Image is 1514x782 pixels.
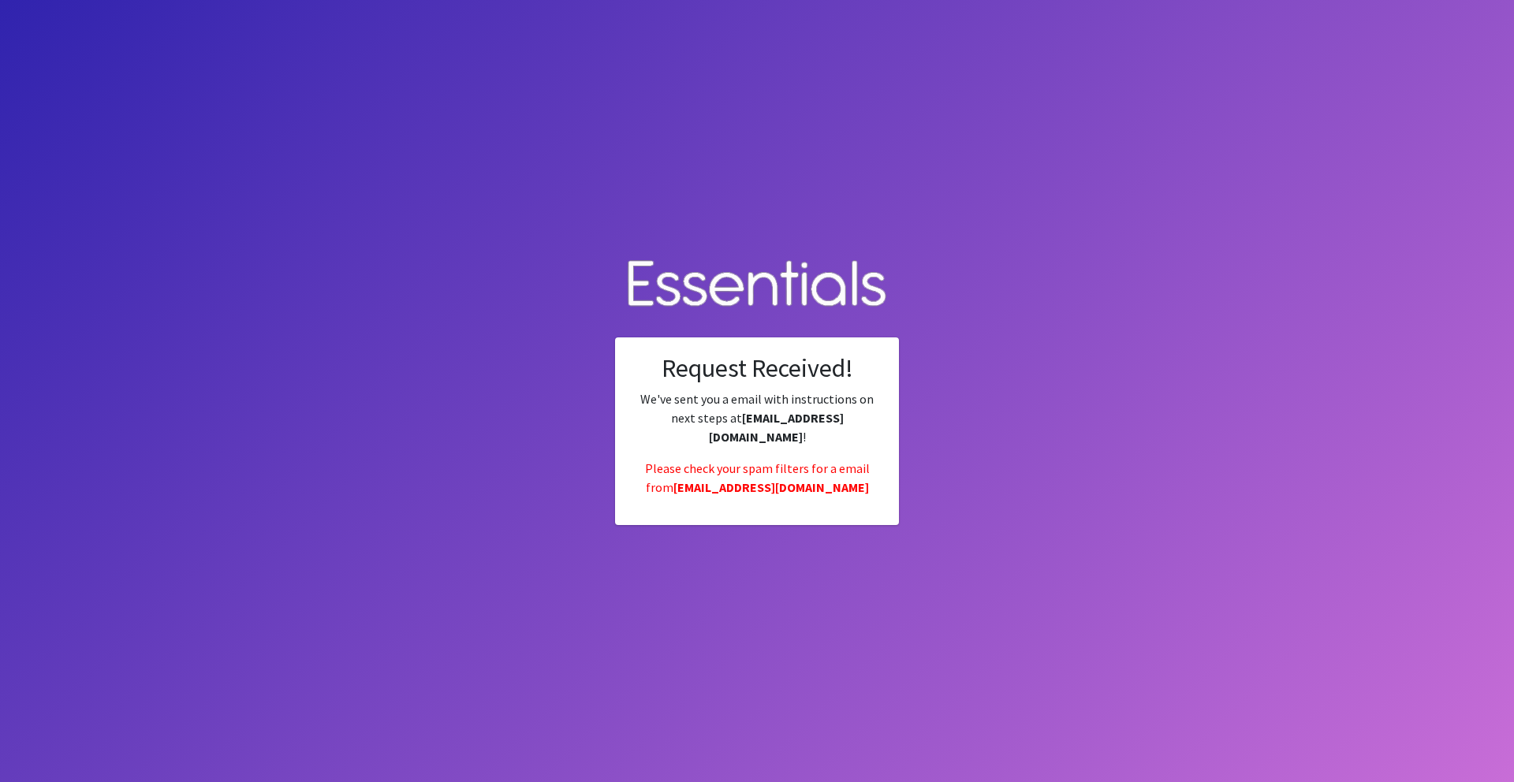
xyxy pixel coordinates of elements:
img: Human Essentials [615,244,899,326]
strong: [EMAIL_ADDRESS][DOMAIN_NAME] [673,479,869,495]
p: Please check your spam filters for a email from [631,459,883,497]
h2: Request Received! [631,353,883,383]
strong: [EMAIL_ADDRESS][DOMAIN_NAME] [709,410,844,445]
p: We've sent you a email with instructions on next steps at ! [631,389,883,446]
